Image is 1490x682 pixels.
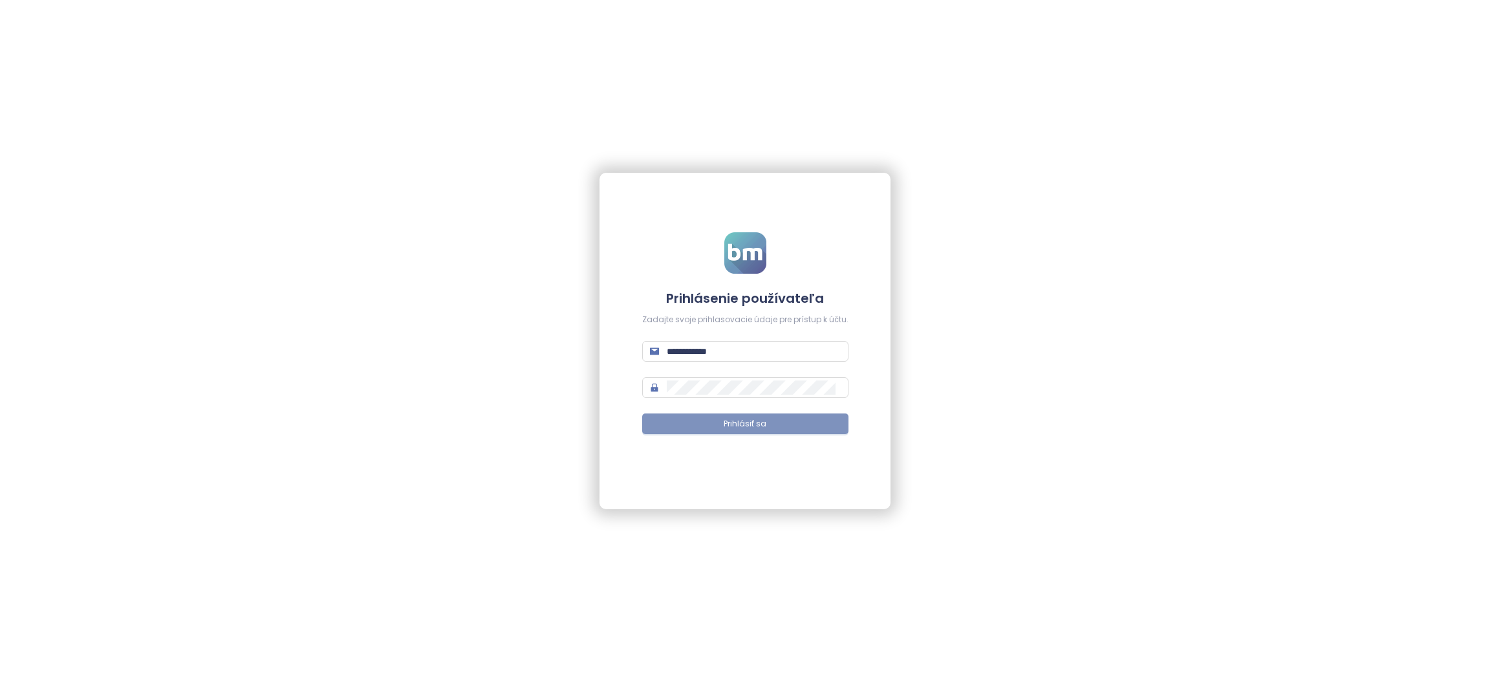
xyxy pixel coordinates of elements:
[650,383,659,392] span: lock
[724,232,766,274] img: logo
[642,413,848,434] button: Prihlásiť sa
[642,289,848,307] h4: Prihlásenie používateľa
[650,347,659,356] span: mail
[724,418,766,430] span: Prihlásiť sa
[642,314,848,326] div: Zadajte svoje prihlasovacie údaje pre prístup k účtu.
